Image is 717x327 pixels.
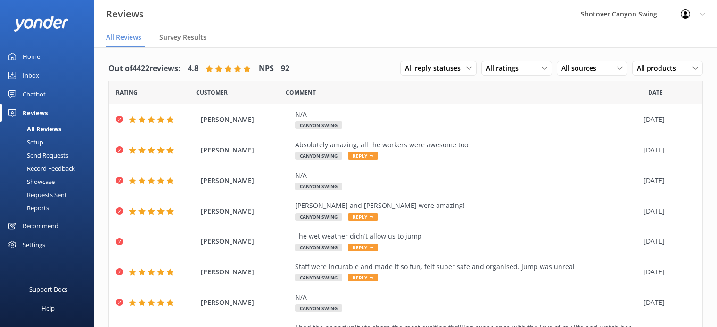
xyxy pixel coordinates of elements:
span: Canyon Swing [295,244,342,251]
div: Recommend [23,216,58,235]
span: Reply [348,274,378,281]
span: Canyon Swing [295,152,342,160]
h4: 4.8 [188,63,198,75]
div: [PERSON_NAME] and [PERSON_NAME] were amazing! [295,200,639,211]
div: Support Docs [29,280,67,299]
span: [PERSON_NAME] [201,297,290,308]
span: Date [648,88,663,97]
div: [DATE] [643,206,691,216]
div: [DATE] [643,267,691,277]
span: All ratings [486,63,524,73]
div: Settings [23,235,45,254]
span: Canyon Swing [295,213,342,221]
div: N/A [295,109,639,120]
div: Inbox [23,66,39,85]
span: All Reviews [106,32,141,42]
span: Date [196,88,228,97]
span: All products [637,63,682,73]
div: N/A [295,292,639,303]
span: All reply statuses [405,63,466,73]
div: Reports [6,201,49,215]
div: Reviews [23,104,48,122]
div: Staff were incurable and made it so fun, felt super safe and organised. Jump was unreal [295,262,639,272]
div: [DATE] [643,297,691,308]
span: [PERSON_NAME] [201,145,290,155]
span: [PERSON_NAME] [201,236,290,247]
h4: NPS [259,63,274,75]
h4: Out of 4422 reviews: [108,63,181,75]
span: [PERSON_NAME] [201,267,290,277]
a: Record Feedback [6,162,94,175]
div: Showcase [6,175,55,188]
span: [PERSON_NAME] [201,175,290,186]
div: Record Feedback [6,162,75,175]
h4: 92 [281,63,289,75]
div: The wet weather didn’t allow us to jump [295,231,639,241]
span: Reply [348,152,378,160]
span: Canyon Swing [295,183,342,190]
div: Requests Sent [6,188,67,201]
span: Canyon Swing [295,304,342,312]
span: [PERSON_NAME] [201,114,290,125]
div: N/A [295,170,639,181]
div: [DATE] [643,145,691,155]
div: Send Requests [6,149,68,162]
a: Requests Sent [6,188,94,201]
div: Chatbot [23,85,46,104]
span: Canyon Swing [295,274,342,281]
img: yonder-white-logo.png [14,16,68,31]
span: Canyon Swing [295,121,342,129]
span: Reply [348,213,378,221]
div: Setup [6,136,43,149]
div: Help [41,299,55,318]
a: Reports [6,201,94,215]
div: [DATE] [643,236,691,247]
span: Survey Results [159,32,206,42]
span: Reply [348,244,378,251]
div: Home [23,47,40,66]
span: All sources [561,63,602,73]
div: [DATE] [643,114,691,125]
a: Send Requests [6,149,94,162]
a: Showcase [6,175,94,188]
span: [PERSON_NAME] [201,206,290,216]
a: Setup [6,136,94,149]
div: Absolutely amazing, all the workers were awesome too [295,140,639,150]
div: [DATE] [643,175,691,186]
span: Question [286,88,316,97]
h3: Reviews [106,7,144,22]
span: Date [116,88,138,97]
a: All Reviews [6,122,94,136]
div: All Reviews [6,122,61,136]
